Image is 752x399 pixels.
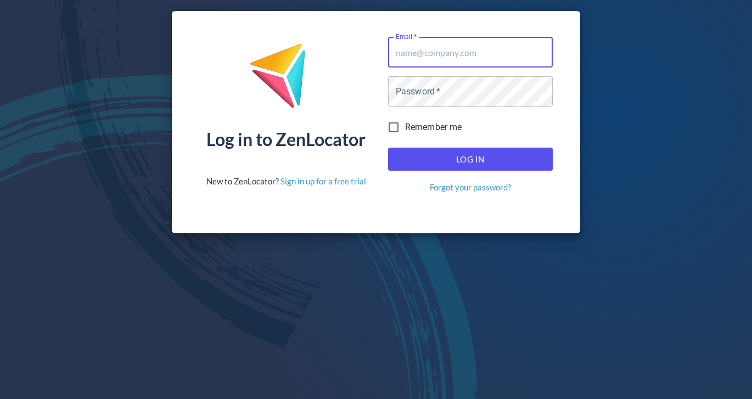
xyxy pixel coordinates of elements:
[388,37,553,68] input: name@company.com
[206,131,366,148] div: Log in to ZenLocator
[405,121,462,134] span: Remember me
[388,148,553,171] button: Log In
[249,43,323,117] img: ZenLocator
[430,182,511,193] a: Forgot your password?
[206,176,366,187] div: New to ZenLocator?
[280,176,366,186] a: Sign in up for a free trial
[400,152,541,166] span: Log In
